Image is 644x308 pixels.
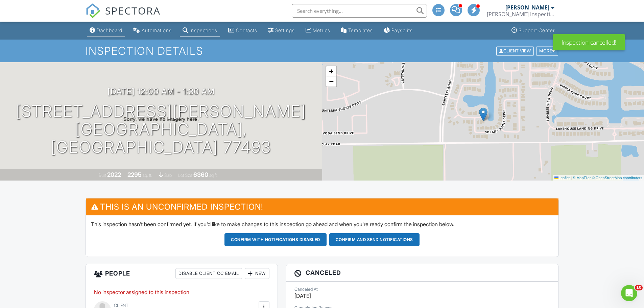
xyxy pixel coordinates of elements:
div: 2295 [127,171,142,178]
span: + [329,67,333,75]
h3: Canceled [286,264,558,282]
a: Settings [265,24,297,37]
a: Contacts [225,24,260,37]
div: Contacts [236,27,257,33]
p: No inspector assigned to this inspection [94,288,269,296]
a: Zoom out [326,76,336,87]
a: Zoom in [326,66,336,76]
div: 6360 [193,171,208,178]
div: Support Center [519,27,555,33]
a: SPECTORA [86,9,161,23]
span: − [329,77,333,86]
input: Search everything... [292,4,427,18]
div: Templates [348,27,373,33]
div: Inspection cancelled! [553,34,625,50]
a: © OpenStreetMap contributors [592,176,642,180]
div: Canceled At [294,287,550,292]
span: sq.ft. [209,173,218,178]
iframe: Intercom live chat [621,285,637,301]
div: New [245,268,269,279]
a: Inspections [180,24,220,37]
button: Confirm and send notifications [329,233,420,246]
div: Settings [275,27,295,33]
h1: Inspection Details [86,45,559,57]
div: Inspections [190,27,217,33]
h3: This is an Unconfirmed Inspection! [86,198,558,215]
div: 2022 [107,171,121,178]
span: SPECTORA [105,3,161,18]
a: Templates [338,24,376,37]
span: Lot Size [178,173,192,178]
a: Leaflet [554,176,570,180]
a: Metrics [303,24,333,37]
p: This inspection hasn't been confirmed yet. If you'd like to make changes to this inspection go ah... [91,220,553,228]
div: Metrics [313,27,330,33]
img: The Best Home Inspection Software - Spectora [86,3,100,18]
button: Confirm with notifications disabled [224,233,327,246]
a: Dashboard [87,24,125,37]
div: More [536,46,558,55]
div: Client View [496,46,534,55]
span: | [571,176,572,180]
a: Client View [496,48,535,53]
p: [DATE] [294,292,550,300]
h1: [STREET_ADDRESS][PERSON_NAME] [GEOGRAPHIC_DATA], [GEOGRAPHIC_DATA] 77493 [11,102,311,156]
img: Marker [479,108,487,121]
div: Paysplits [391,27,413,33]
div: Automations [142,27,172,33]
a: Support Center [509,24,557,37]
div: Dashboard [97,27,122,33]
span: 10 [635,285,643,290]
h3: [DATE] 12:00 am - 1:30 am [108,87,215,96]
span: sq. ft. [143,173,152,178]
a: © MapTiler [573,176,591,180]
span: slab [164,173,172,178]
span: Built [99,173,106,178]
span: Client [114,303,128,308]
div: Morrell Inspection Services of Houston, LLC [487,11,554,18]
h3: People [86,264,278,283]
div: Disable Client CC Email [175,268,242,279]
a: Paysplits [381,24,415,37]
div: [PERSON_NAME] [505,4,549,11]
a: Automations (Advanced) [130,24,174,37]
